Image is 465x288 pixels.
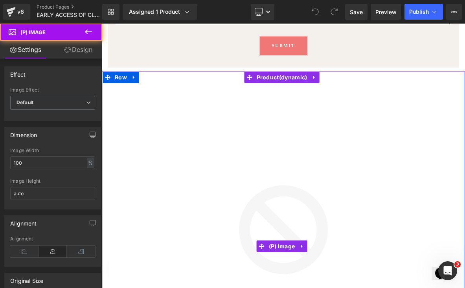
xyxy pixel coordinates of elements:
[10,273,43,284] div: Original Size
[27,48,37,60] a: Expand / Collapse
[165,217,195,229] span: (P) Image
[446,4,462,20] button: More
[11,48,27,60] span: Row
[409,9,429,15] span: Publish
[326,4,342,20] button: Redo
[3,4,30,20] a: v6
[330,233,355,257] iframe: chat widget
[37,12,100,18] span: EARLY ACCESS OF CLOUD FLOW BACKPACK
[53,41,104,59] a: Design
[37,4,115,10] a: Product Pages
[10,148,95,153] div: Image Width
[404,4,443,20] button: Publish
[87,158,94,168] div: %
[129,8,191,16] div: Assigned 1 Product
[195,217,205,229] a: Expand / Collapse
[10,67,26,78] div: Effect
[153,48,208,60] span: Product
[10,236,95,242] div: Alignment
[102,4,119,20] a: New Library
[16,7,26,17] div: v6
[17,99,33,105] b: Default
[10,178,95,184] div: Image Height
[10,187,95,200] input: auto
[10,87,95,93] div: Image Effect
[307,4,323,20] button: Undo
[10,127,37,138] div: Dimension
[371,4,401,20] a: Preview
[454,261,461,268] span: 3
[438,261,457,280] iframe: Intercom live chat
[10,156,95,169] input: auto
[350,8,363,16] span: Save
[207,48,217,60] a: Expand / Collapse
[20,29,46,35] span: (P) Image
[375,8,397,16] span: Preview
[10,216,37,227] div: Alignment
[157,12,206,32] button: Submit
